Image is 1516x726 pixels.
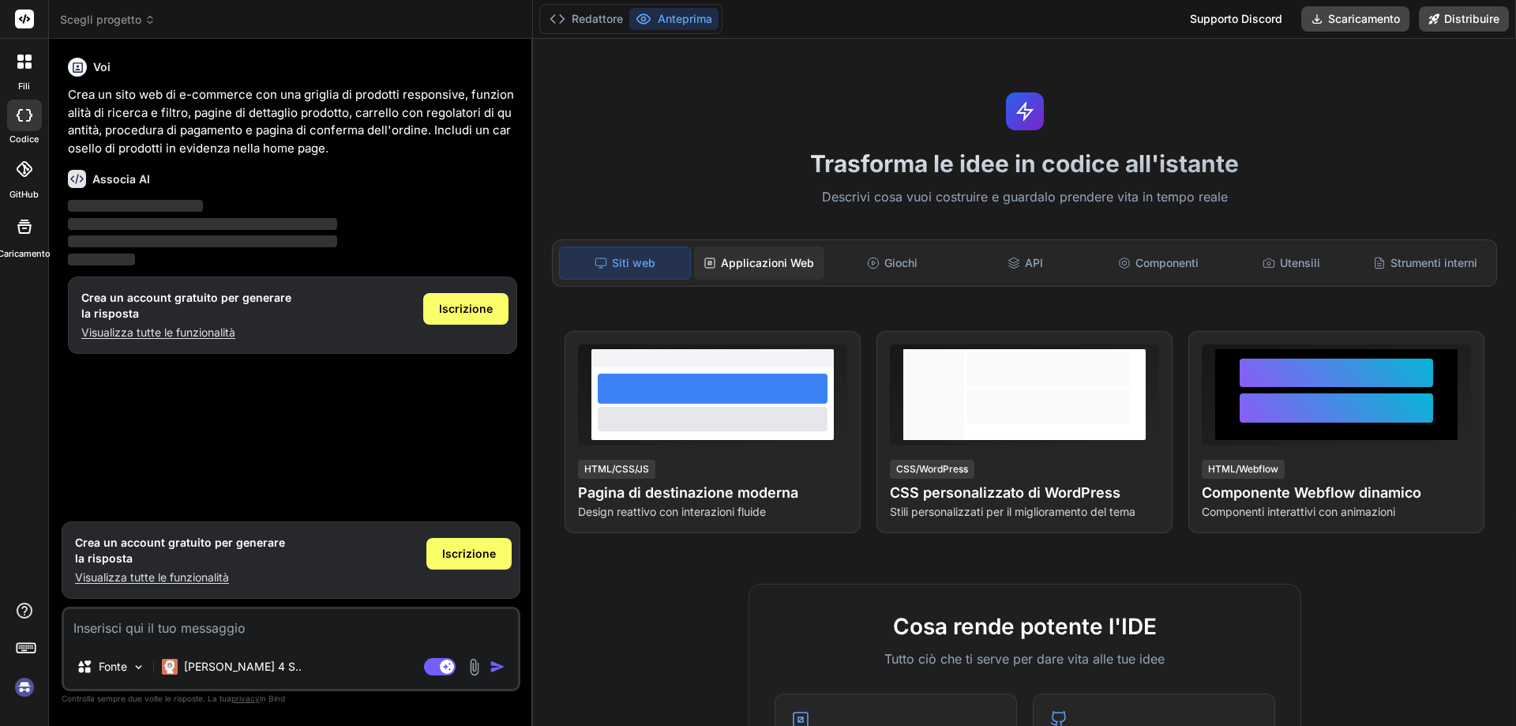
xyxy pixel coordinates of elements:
[75,570,229,584] font: Visualizza tutte le funzionalità
[896,463,968,475] font: CSS/WordPress
[1208,463,1278,475] font: HTML/Webflow
[60,13,141,26] font: Scegli progetto
[893,613,1157,640] font: Cosa rende potente l'IDE
[1025,256,1043,269] font: API
[884,256,917,269] font: Giochi
[490,659,505,675] img: icona
[629,8,719,30] button: Anteprima
[884,651,1165,667] font: Tutto ciò che ti serve per dare vita alle tue idee
[9,134,39,145] font: codice
[18,81,30,92] font: fili
[1419,6,1509,32] button: Distribuire
[93,60,111,73] font: Voi
[584,463,649,475] font: HTML/CSS/JS
[1202,505,1395,518] font: Componenti interattivi con animazioni
[465,658,483,676] img: attaccamento
[439,302,493,315] font: Iscrizione
[890,484,1120,501] font: CSS personalizzato di WordPress
[578,484,798,501] font: Pagina di destinazione moderna
[612,256,655,269] font: Siti web
[890,505,1135,518] font: Stili personalizzati per il miglioramento del tema
[721,256,814,269] font: Applicazioni Web
[810,149,1239,178] font: Trasforma le idee in codice all'istante
[1280,256,1320,269] font: Utensili
[1190,12,1282,25] font: Supporto Discord
[68,87,514,156] font: Crea un sito web di e-commerce con una griglia di prodotti responsive, funzionalità di ricerca e ...
[658,12,712,25] font: Anteprima
[543,8,629,30] button: Redattore
[578,505,766,518] font: Design reattivo con interazioni fluide
[572,12,623,25] font: Redattore
[260,694,285,703] font: in Bind
[75,536,285,549] font: Crea un account gratuito per generare
[99,660,127,673] font: Fonte
[1444,12,1499,25] font: Distribuire
[1328,12,1400,25] font: Scaricamento
[11,674,38,701] img: registrazione
[1301,6,1409,32] button: Scaricamento
[132,660,145,674] img: Scegli i modelli
[81,307,139,320] font: la risposta
[92,172,150,186] font: Associa AI
[62,694,231,703] font: Controlla sempre due volte le risposte. La tua
[81,325,235,339] font: Visualizza tutte le funzionalità
[1135,256,1199,269] font: Componenti
[9,189,39,200] font: GitHub
[1202,484,1421,501] font: Componente Webflow dinamico
[231,694,260,703] font: privacy
[822,189,1228,205] font: Descrivi cosa vuoi costruire e guardalo prendere vita in tempo reale
[442,547,496,560] font: Iscrizione
[184,660,302,673] font: [PERSON_NAME] 4 S..
[1390,256,1477,269] font: Strumenti interni
[81,291,291,304] font: Crea un account gratuito per generare
[75,551,133,565] font: la risposta
[162,659,178,675] img: Claude 4 Sonetto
